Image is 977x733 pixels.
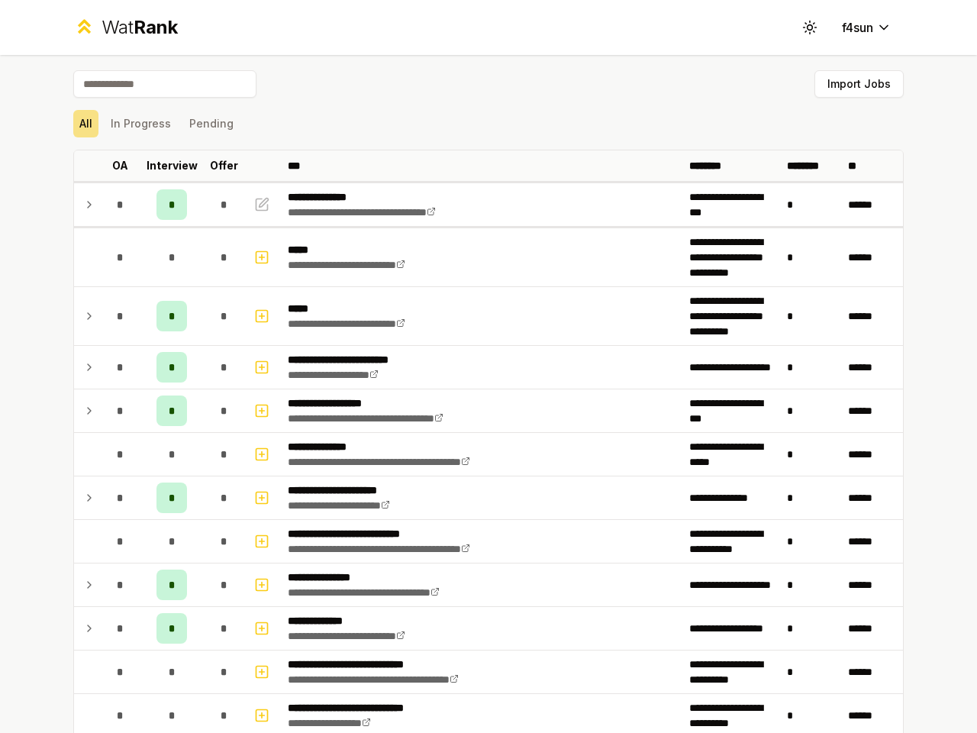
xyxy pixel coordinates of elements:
a: WatRank [73,15,178,40]
p: OA [112,158,128,173]
button: f4sun [830,14,904,41]
span: Rank [134,16,178,38]
div: Wat [102,15,178,40]
button: Import Jobs [814,70,904,98]
p: Offer [210,158,238,173]
p: Interview [147,158,198,173]
button: In Progress [105,110,177,137]
button: All [73,110,98,137]
button: Pending [183,110,240,137]
span: f4sun [842,18,873,37]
